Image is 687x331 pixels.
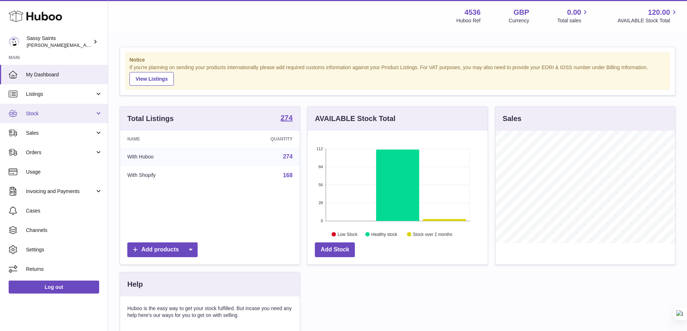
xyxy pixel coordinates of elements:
a: 274 [281,114,292,123]
span: Invoicing and Payments [26,188,95,195]
strong: 4536 [464,8,481,17]
text: Healthy stock [371,232,398,237]
span: Usage [26,169,102,175]
text: 112 [316,147,323,151]
th: Name [120,131,217,147]
a: Add products [127,242,198,257]
div: Currency [509,17,529,24]
a: 168 [283,172,293,178]
div: If you're planning on sending your products internationally please add required customs informati... [129,64,666,86]
text: 28 [319,201,323,205]
strong: 274 [281,114,292,121]
div: Sassy Saints [27,35,92,49]
span: [PERSON_NAME][EMAIL_ADDRESS][DOMAIN_NAME] [27,42,145,48]
span: Returns [26,266,102,273]
span: Total sales [557,17,589,24]
span: 120.00 [648,8,670,17]
strong: GBP [514,8,529,17]
img: ramey@sassysaints.com [9,36,19,47]
div: Huboo Ref [457,17,481,24]
span: Sales [26,130,95,137]
a: 120.00 AVAILABLE Stock Total [617,8,678,24]
p: Huboo is the easy way to get your stock fulfilled. But incase you need any help here's our ways f... [127,305,292,319]
a: 0.00 Total sales [557,8,589,24]
text: 0 [321,219,323,223]
a: View Listings [129,72,174,86]
h3: Sales [503,114,521,124]
h3: Total Listings [127,114,174,124]
span: My Dashboard [26,71,102,78]
a: 274 [283,153,293,160]
th: Quantity [217,131,300,147]
span: 0.00 [567,8,581,17]
text: 56 [319,183,323,187]
text: Low Stock [338,232,358,237]
span: Settings [26,246,102,253]
span: Stock [26,110,95,117]
span: Channels [26,227,102,234]
text: Stock over 2 months [413,232,452,237]
span: Orders [26,149,95,156]
td: With Shopify [120,166,217,185]
a: Log out [9,281,99,294]
strong: Notice [129,57,666,63]
span: AVAILABLE Stock Total [617,17,678,24]
span: Cases [26,207,102,214]
h3: Help [127,279,143,289]
text: 84 [319,165,323,169]
span: Listings [26,91,95,98]
a: Add Stock [315,242,355,257]
h3: AVAILABLE Stock Total [315,114,395,124]
td: With Huboo [120,147,217,166]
